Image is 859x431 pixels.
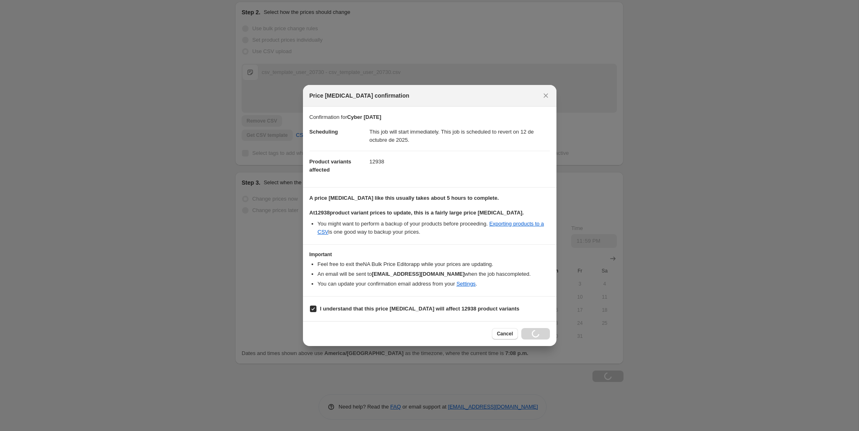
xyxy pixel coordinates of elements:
li: You might want to perform a backup of your products before proceeding. is one good way to backup ... [318,220,550,236]
li: You can update your confirmation email address from your . [318,280,550,288]
a: Settings [456,281,475,287]
span: Scheduling [310,129,338,135]
li: An email will be sent to when the job has completed . [318,270,550,278]
dd: 12938 [370,151,550,172]
button: Close [540,90,552,101]
span: Product variants affected [310,159,352,173]
b: I understand that this price [MEDICAL_DATA] will affect 12938 product variants [320,306,520,312]
h3: Important [310,251,550,258]
span: Price [MEDICAL_DATA] confirmation [310,92,410,100]
b: A price [MEDICAL_DATA] like this usually takes about 5 hours to complete. [310,195,499,201]
b: Cyber [DATE] [347,114,381,120]
p: Confirmation for [310,113,550,121]
dd: This job will start immediately. This job is scheduled to revert on 12 de octubre de 2025. [370,121,550,151]
button: Cancel [492,328,518,339]
b: [EMAIL_ADDRESS][DOMAIN_NAME] [372,271,464,277]
a: Exporting products to a CSV [318,221,544,235]
span: Cancel [497,331,513,337]
li: Feel free to exit the NA Bulk Price Editor app while your prices are updating. [318,260,550,268]
b: At 12938 product variant prices to update, this is a fairly large price [MEDICAL_DATA]. [310,210,524,216]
